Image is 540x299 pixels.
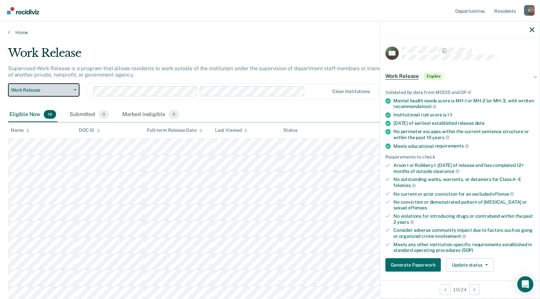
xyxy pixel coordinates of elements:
[432,135,449,140] span: years
[68,107,110,122] div: Submitted
[393,183,416,188] span: felonies
[393,112,534,118] div: Institutional risk score is
[380,66,540,87] div: Work ReleaseEligible
[385,73,419,80] span: Work Release
[393,143,534,149] div: Meets educational
[440,284,451,295] button: Previous Opportunity
[393,177,534,188] div: No outstanding wants, warrants, or detainers for Class A–E
[424,73,443,80] span: Eligible
[44,110,56,119] span: 14
[121,107,180,122] div: Marked Ineligible
[11,127,29,133] div: Name
[147,127,203,133] div: Full-term Release Date
[99,110,109,119] span: 0
[385,90,534,95] div: Validated by data from MOCIS and OP-II
[393,98,534,109] div: Mental health needs score is MH-1 or MH-2 (or MH-3, with written
[283,127,298,133] div: Status
[393,120,534,126] div: [DATE] of earliest established release
[446,258,493,272] button: Update status
[393,213,534,225] div: No violations for introducing drugs or contraband within the past 2
[408,205,427,210] span: offenses
[79,127,100,133] div: DOC ID
[11,87,71,93] span: Work Release
[168,110,179,119] span: 0
[385,154,534,160] div: Requirements to check
[435,143,469,148] span: requirements
[462,247,473,253] span: (SOP)
[524,5,535,16] div: D
[8,107,57,122] div: Eligible Now
[393,104,436,109] span: recommendation)
[435,233,466,239] span: involvement
[393,163,534,174] div: Arson I or Robbery I: [DATE] of release and has completed 12+ months of outside
[393,227,534,239] div: Consider adverse community impact due to factors such as gang or organized crime
[433,169,460,174] span: clearance
[524,5,535,16] button: Profile dropdown button
[469,284,480,295] button: Next Opportunity
[447,112,452,117] span: I-1
[385,258,441,272] button: Generate Paperwork
[380,281,540,298] div: 10 / 24
[397,219,414,225] span: years
[475,120,485,126] span: date
[393,191,534,197] div: No current or prior conviction for an excluded
[332,89,370,94] div: Clear institutions
[393,199,534,211] div: No conviction or demonstrated pattern of [MEDICAL_DATA] or sexual
[393,129,534,140] div: No perimeter escapes within the current sentence structure or within the past 10
[7,7,39,14] img: Recidiviz
[492,191,514,197] span: offense
[8,29,532,35] a: Home
[8,46,413,65] div: Work Release
[393,242,534,253] div: Meets any other institution-specific requirements established in standard operating procedures
[215,127,247,133] div: Last Viewed
[517,276,533,292] div: Open Intercom Messenger
[8,65,413,78] p: Supervised Work Release is a program that allows residents to work outside of the institution und...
